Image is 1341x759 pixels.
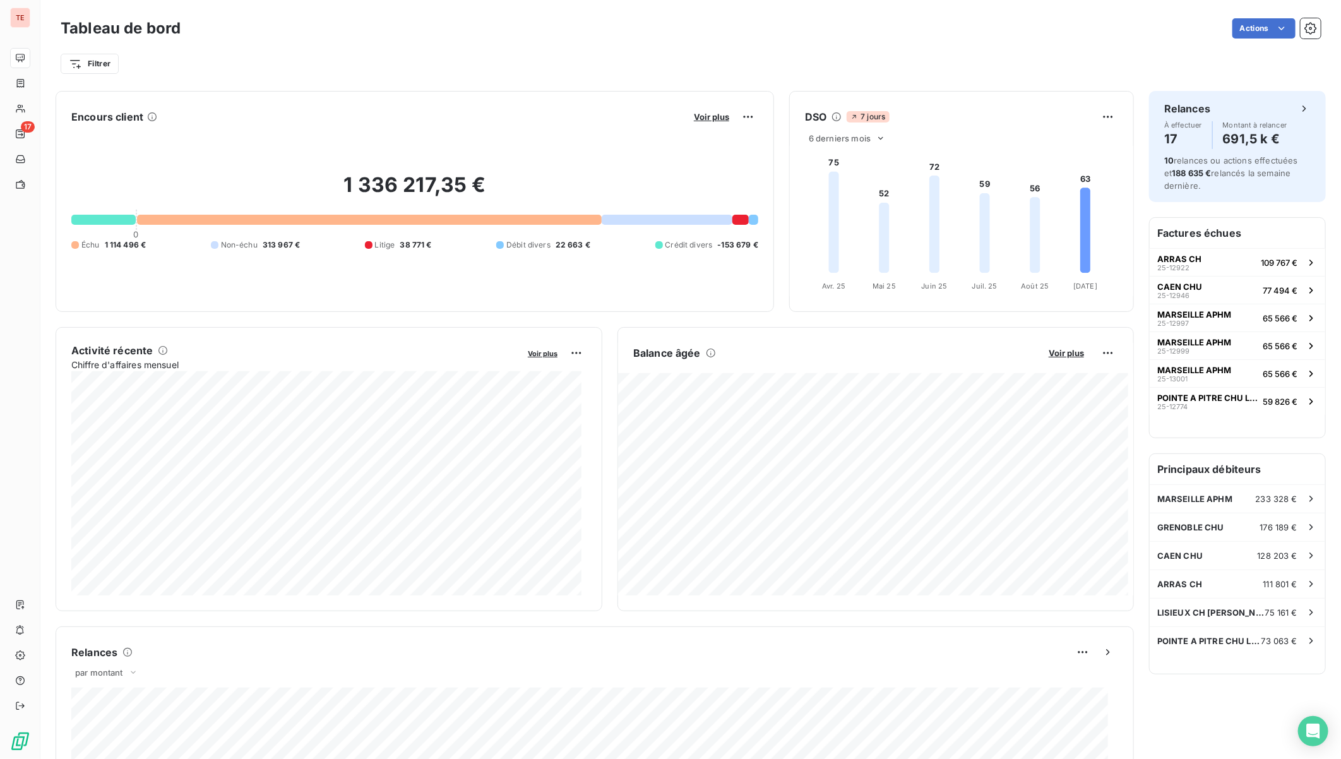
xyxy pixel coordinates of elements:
[1263,397,1297,407] span: 59 826 €
[10,8,30,28] div: TE
[61,54,119,74] button: Filtrer
[873,282,896,290] tspan: Mai 25
[1157,337,1231,347] span: MARSEILLE APHM
[10,731,30,751] img: Logo LeanPay
[1263,341,1297,351] span: 65 566 €
[1261,258,1297,268] span: 109 767 €
[1265,607,1297,618] span: 75 161 €
[1157,522,1224,532] span: GRENOBLE CHU
[21,121,35,133] span: 17
[524,347,561,359] button: Voir plus
[1150,276,1325,304] button: CAEN CHU25-1294677 494 €
[71,358,519,371] span: Chiffre d'affaires mensuel
[633,345,701,361] h6: Balance âgée
[717,239,758,251] span: -153 679 €
[1164,155,1298,191] span: relances ou actions effectuées et relancés la semaine dernière.
[556,239,590,251] span: 22 663 €
[1157,636,1261,646] span: POINTE A PITRE CHU LES ABYMES
[1263,579,1297,589] span: 111 801 €
[1150,359,1325,387] button: MARSEILLE APHM25-1300165 566 €
[1263,369,1297,379] span: 65 566 €
[1073,282,1097,290] tspan: [DATE]
[1223,121,1287,129] span: Montant à relancer
[972,282,998,290] tspan: Juil. 25
[1157,403,1188,410] span: 25-12774
[1157,282,1202,292] span: CAEN CHU
[1150,332,1325,359] button: MARSEILLE APHM25-1299965 566 €
[805,109,826,124] h6: DSO
[822,282,845,290] tspan: Avr. 25
[665,239,713,251] span: Crédit divers
[61,17,181,40] h3: Tableau de bord
[1223,129,1287,149] h4: 691,5 k €
[809,133,871,143] span: 6 derniers mois
[1256,494,1297,504] span: 233 328 €
[71,172,758,210] h2: 1 336 217,35 €
[1157,254,1201,264] span: ARRAS CH
[221,239,258,251] span: Non-échu
[1049,348,1084,358] span: Voir plus
[694,112,729,122] span: Voir plus
[506,239,551,251] span: Débit divers
[1150,387,1325,415] button: POINTE A PITRE CHU LES ABYMES25-1277459 826 €
[1164,129,1202,149] h4: 17
[1298,716,1328,746] div: Open Intercom Messenger
[1157,375,1188,383] span: 25-13001
[1157,579,1202,589] span: ARRAS CH
[81,239,100,251] span: Échu
[1157,309,1231,320] span: MARSEILLE APHM
[1260,522,1297,532] span: 176 189 €
[922,282,948,290] tspan: Juin 25
[263,239,300,251] span: 313 967 €
[1150,454,1325,484] h6: Principaux débiteurs
[1164,121,1202,129] span: À effectuer
[1157,292,1189,299] span: 25-12946
[1263,285,1297,296] span: 77 494 €
[1150,218,1325,248] h6: Factures échues
[690,111,733,123] button: Voir plus
[528,349,557,358] span: Voir plus
[105,239,146,251] span: 1 114 496 €
[1261,636,1297,646] span: 73 063 €
[71,645,117,660] h6: Relances
[75,667,123,678] span: par montant
[1157,494,1232,504] span: MARSEILLE APHM
[1150,304,1325,332] button: MARSEILLE APHM25-1299765 566 €
[71,109,143,124] h6: Encours client
[1232,18,1296,39] button: Actions
[1157,320,1189,327] span: 25-12997
[133,229,138,239] span: 0
[400,239,432,251] span: 38 771 €
[1045,347,1088,359] button: Voir plus
[1157,347,1189,355] span: 25-12999
[1021,282,1049,290] tspan: Août 25
[1157,365,1231,375] span: MARSEILLE APHM
[847,111,889,123] span: 7 jours
[1263,313,1297,323] span: 65 566 €
[1164,101,1210,116] h6: Relances
[1157,264,1189,272] span: 25-12922
[375,239,395,251] span: Litige
[71,343,153,358] h6: Activité récente
[1150,248,1325,276] button: ARRAS CH25-12922109 767 €
[1164,155,1174,165] span: 10
[1172,168,1211,178] span: 188 635 €
[1157,393,1258,403] span: POINTE A PITRE CHU LES ABYMES
[1258,551,1297,561] span: 128 203 €
[1157,607,1265,618] span: LISIEUX CH [PERSON_NAME]
[1157,551,1203,561] span: CAEN CHU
